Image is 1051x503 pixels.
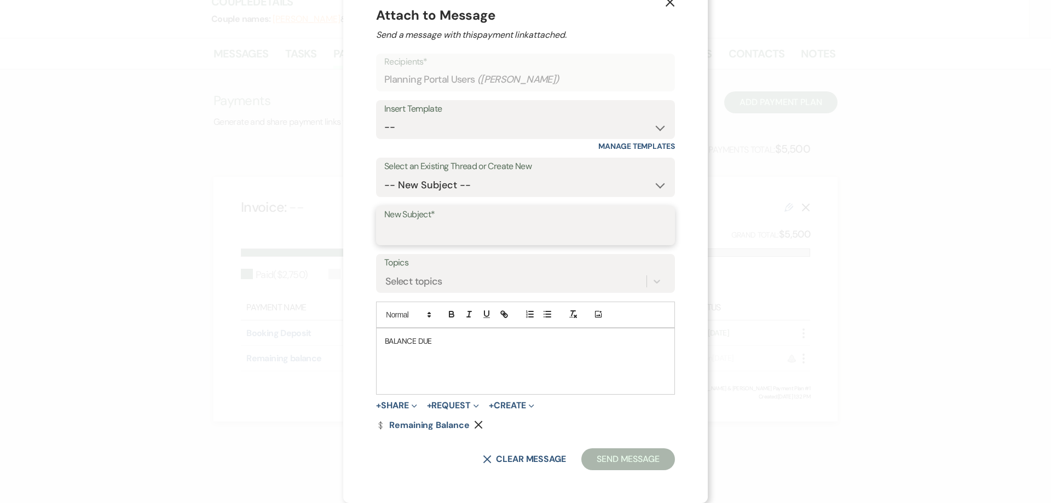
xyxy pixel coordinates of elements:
[384,207,667,223] label: New Subject*
[427,401,432,410] span: +
[385,274,442,288] div: Select topics
[376,401,417,410] button: Share
[384,101,667,117] div: Insert Template
[385,335,666,347] p: BALANCE DUE
[376,5,675,25] h4: Attach to Message
[483,455,566,464] button: Clear message
[384,55,667,69] p: Recipients*
[384,69,667,90] div: Planning Portal Users
[376,401,381,410] span: +
[384,255,667,271] label: Topics
[477,72,559,87] span: ( [PERSON_NAME] )
[384,159,667,175] label: Select an Existing Thread or Create New
[427,401,479,410] button: Request
[489,401,534,410] button: Create
[598,141,675,151] a: Manage Templates
[489,401,494,410] span: +
[376,28,675,42] h2: Send a message with this payment link attached.
[581,448,675,470] button: Send Message
[376,421,470,430] a: Remaining balance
